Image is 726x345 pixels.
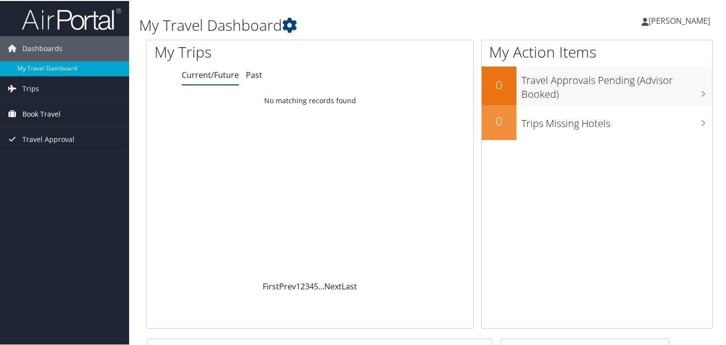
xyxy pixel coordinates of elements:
[300,280,305,291] a: 2
[482,41,712,62] h1: My Action Items
[139,14,526,35] h1: My Travel Dashboard
[279,280,296,291] a: Prev
[482,112,516,129] h2: 0
[318,280,324,291] span: …
[22,126,74,151] span: Travel Approval
[649,14,710,25] span: [PERSON_NAME]
[182,69,239,79] a: Current/Future
[263,280,279,291] a: First
[482,104,712,139] a: 0Trips Missing Hotels
[482,66,712,104] a: 0Travel Approvals Pending (Advisor Booked)
[324,280,342,291] a: Next
[642,5,720,35] a: [PERSON_NAME]
[482,75,516,92] h2: 0
[309,280,314,291] a: 4
[22,75,39,100] span: Trips
[342,280,357,291] a: Last
[22,101,61,126] span: Book Travel
[147,91,473,109] td: No matching records found
[154,41,330,62] h1: My Trips
[305,280,309,291] a: 3
[246,69,262,79] a: Past
[22,6,121,30] img: airportal-logo.png
[521,68,712,100] h3: Travel Approvals Pending (Advisor Booked)
[314,280,318,291] a: 5
[296,280,300,291] a: 1
[521,111,712,130] h3: Trips Missing Hotels
[22,35,63,60] span: Dashboards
